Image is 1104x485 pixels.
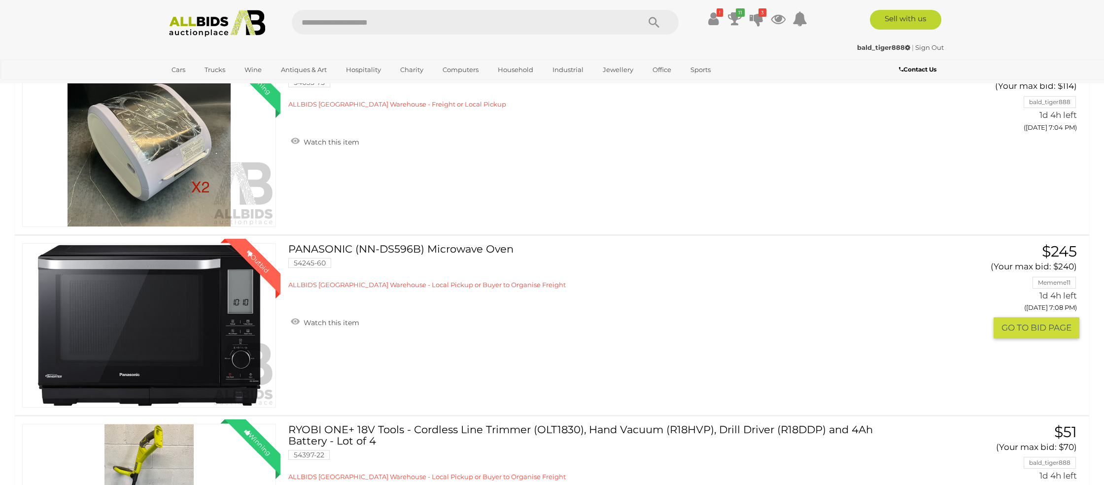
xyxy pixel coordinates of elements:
a: Winning [22,63,276,227]
a: Sell with us [870,10,941,30]
a: Computers [436,62,485,78]
a: Watch this item [288,314,362,329]
div: Winning [235,419,280,465]
a: Office [646,62,678,78]
a: Sports [684,62,717,78]
a: Watch this item [288,134,362,149]
a: 11 [727,10,742,28]
span: $245 [1042,242,1077,261]
a: PANASONIC (NN-DS596B) Microwave Oven 54245-60 ALLBIDS [GEOGRAPHIC_DATA] Warehouse - Local Pickup ... [296,243,903,290]
a: Household [491,62,540,78]
span: Watch this item [301,318,359,327]
a: Hospitality [340,62,387,78]
i: 11 [736,8,745,17]
div: Outbid [235,239,280,284]
a: $102 (Your max bid: $114) bald_tiger888 1d 4h left ([DATE] 7:04 PM) [918,63,1079,137]
a: 3 [749,10,764,28]
a: Antiques & Art [275,62,333,78]
a: ! [706,10,721,28]
button: GO TO BID PAGE [994,317,1079,338]
strong: bald_tiger888 [857,43,910,51]
a: Phomemo Label Printer D520BT - Purple and White - Lot of 2 54035-75 ALLBIDS [GEOGRAPHIC_DATA] War... [296,63,903,109]
a: Trucks [198,62,232,78]
i: 3 [759,8,766,17]
span: Watch this item [301,138,359,147]
a: Jewellery [596,62,640,78]
a: Industrial [546,62,590,78]
a: Sign Out [915,43,944,51]
a: Charity [394,62,430,78]
a: Wine [238,62,268,78]
a: RYOBI ONE+ 18V Tools - Cordless Line Trimmer (OLT1830), Hand Vacuum (R18HVP), Drill Driver (R18DD... [296,424,903,482]
a: [GEOGRAPHIC_DATA] [165,78,248,94]
a: bald_tiger888 [857,43,912,51]
a: Cars [165,62,192,78]
button: Search [629,10,679,35]
span: $51 [1054,423,1077,441]
div: Winning [235,58,280,104]
a: $245 (Your max bid: $240) Mememe11 1d 4h left ([DATE] 7:08 PM) GO TO BID PAGE [918,243,1079,338]
a: Outbid [22,243,276,408]
a: Contact Us [899,64,939,75]
b: Contact Us [899,66,936,73]
img: Allbids.com.au [164,10,271,37]
span: | [912,43,914,51]
i: ! [717,8,723,17]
